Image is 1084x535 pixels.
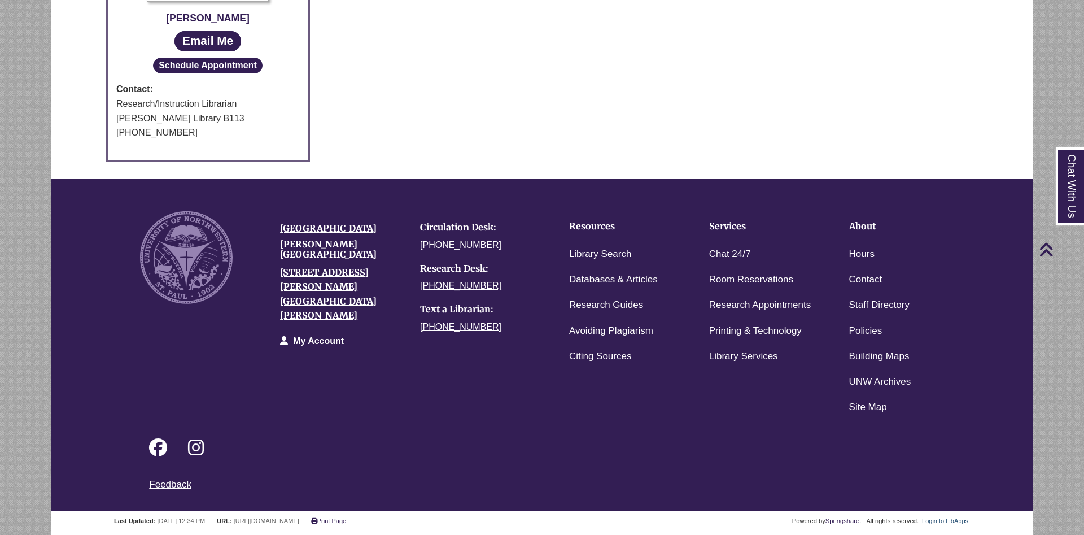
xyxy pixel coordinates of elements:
[709,246,751,263] a: Chat 24/7
[569,323,653,340] a: Avoiding Plagiarism
[569,246,632,263] a: Library Search
[311,518,317,524] i: Print Page
[569,221,674,232] h4: Resources
[420,240,501,250] a: [PHONE_NUMBER]
[420,281,501,290] a: [PHONE_NUMBER]
[709,297,811,314] a: Research Appointments
[116,125,299,140] div: [PHONE_NUMBER]
[825,517,859,524] a: Springshare
[709,349,778,365] a: Library Services
[849,349,910,365] a: Building Maps
[114,517,155,524] span: Last Updated:
[849,399,887,416] a: Site Map
[311,517,346,524] a: Print Page
[849,221,954,232] h4: About
[420,264,543,274] h4: Research Desk:
[234,517,299,524] span: [URL][DOMAIN_NAME]
[420,322,501,332] a: [PHONE_NUMBER]
[709,323,802,340] a: Printing & Technology
[569,272,658,288] a: Databases & Articles
[280,240,403,259] h4: [PERSON_NAME][GEOGRAPHIC_DATA]
[709,272,793,288] a: Room Reservations
[149,479,191,490] a: Feedback
[293,336,344,346] a: My Account
[420,305,543,315] h4: Text a Librarian:
[790,517,863,524] div: Powered by .
[1039,242,1081,257] a: Back to Top
[149,438,167,456] i: Follow on Facebook
[922,517,968,524] a: Login to LibApps
[849,374,911,390] a: UNW Archives
[116,82,299,97] strong: Contact:
[188,438,204,456] i: Follow on Instagram
[140,211,232,303] img: UNW seal
[153,58,263,73] button: Schedule Appointment
[569,297,643,314] a: Research Guides
[116,97,299,125] div: Research/Instruction Librarian [PERSON_NAME] Library B113
[849,297,910,314] a: Staff Directory
[849,272,882,288] a: Contact
[157,517,205,524] span: [DATE] 12:34 PM
[116,10,299,26] div: [PERSON_NAME]
[849,323,882,340] a: Policies
[864,517,920,524] div: All rights reserved.
[217,517,231,524] span: URL:
[849,246,875,263] a: Hours
[709,221,814,232] h4: Services
[420,223,543,233] h4: Circulation Desk:
[569,349,632,365] a: Citing Sources
[280,223,377,234] a: [GEOGRAPHIC_DATA]
[174,31,241,51] a: Email Me
[280,267,377,321] a: [STREET_ADDRESS][PERSON_NAME][GEOGRAPHIC_DATA][PERSON_NAME]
